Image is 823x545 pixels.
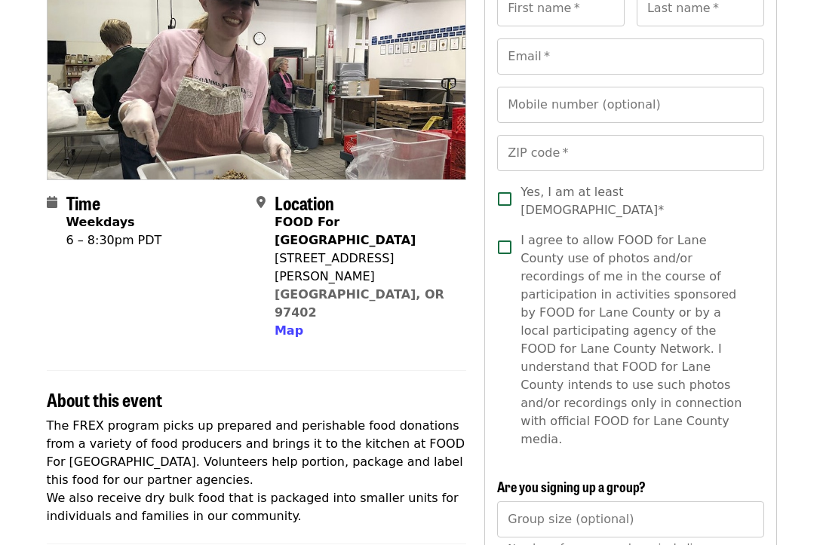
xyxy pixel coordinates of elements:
i: calendar icon [47,195,57,210]
div: 6 – 8:30pm PDT [66,231,162,250]
input: [object Object] [497,501,763,537]
strong: Weekdays [66,215,135,229]
div: [STREET_ADDRESS][PERSON_NAME] [275,250,454,286]
span: Map [275,323,303,338]
span: Time [66,189,100,216]
input: Email [497,38,763,75]
button: Map [275,322,303,340]
p: The FREX program picks up prepared and perishable food donations from a variety of food producers... [47,417,467,525]
span: About this event [47,386,162,412]
span: I agree to allow FOOD for Lane County use of photos and/or recordings of me in the course of part... [521,231,751,449]
a: [GEOGRAPHIC_DATA], OR 97402 [275,287,444,320]
i: map-marker-alt icon [256,195,266,210]
span: Are you signing up a group? [497,476,646,496]
input: ZIP code [497,135,763,171]
span: Yes, I am at least [DEMOGRAPHIC_DATA]* [521,183,751,219]
input: Mobile number (optional) [497,87,763,123]
strong: FOOD For [GEOGRAPHIC_DATA] [275,215,416,247]
span: Location [275,189,334,216]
